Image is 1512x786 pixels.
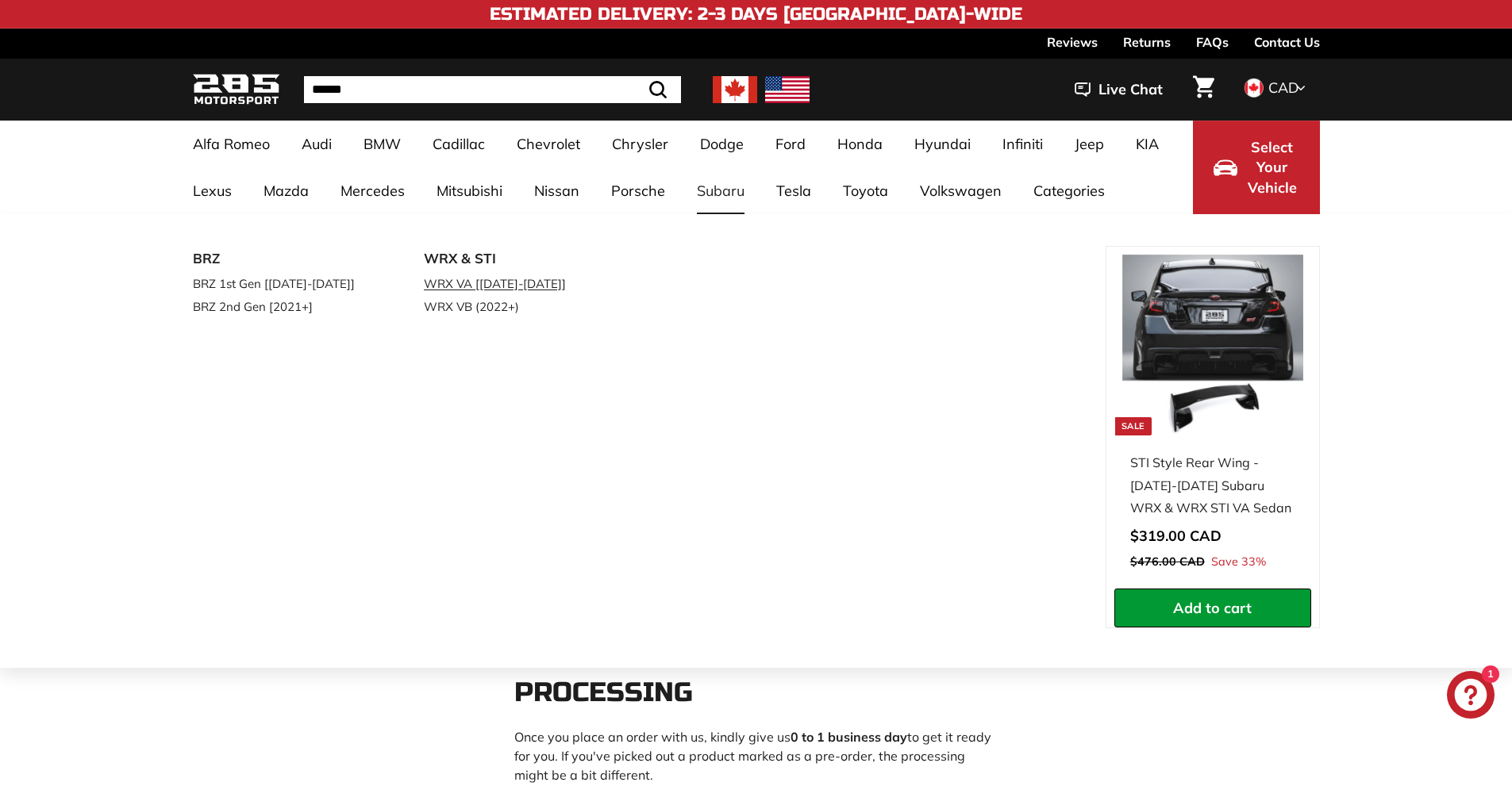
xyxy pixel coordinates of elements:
[681,167,760,214] a: Subaru
[1193,121,1320,214] button: Select Your Vehicle
[1211,552,1266,573] span: Save 33%
[1114,247,1311,589] a: Sale STI Style Rear Wing - [DATE]-[DATE] Subaru WRX & WRX STI VA Sedan Save 33%
[193,246,380,272] a: BRZ
[1059,121,1120,167] a: Jeep
[193,272,380,295] a: BRZ 1st Gen [[DATE]-[DATE]]
[304,76,681,103] input: Search
[1173,599,1252,617] span: Add to cart
[286,121,348,167] a: Audi
[424,246,611,272] a: WRX & STI
[596,121,684,167] a: Chrysler
[193,295,380,318] a: BRZ 2nd Gen [2021+]
[1183,63,1224,117] a: Cart
[1268,79,1298,97] span: CAD
[791,729,907,745] strong: 0 to 1 business day
[1254,29,1320,56] a: Contact Us
[424,295,611,318] a: WRX VB (2022+)
[348,121,417,167] a: BMW
[684,121,760,167] a: Dodge
[177,121,286,167] a: Alfa Romeo
[1018,167,1121,214] a: Categories
[1098,79,1163,100] span: Live Chat
[1130,451,1295,520] div: STI Style Rear Wing - [DATE]-[DATE] Subaru WRX & WRX STI VA Sedan
[904,167,1018,214] a: Volkswagen
[1115,417,1152,435] div: Sale
[514,677,693,708] span: Processing
[514,729,991,783] span: Once you place an order with us, kindly give us to get it ready for you. If you've picked out a p...
[821,121,898,167] a: Honda
[248,167,325,214] a: Mazda
[1245,137,1299,198] span: Select Your Vehicle
[1123,29,1171,56] a: Returns
[421,167,518,214] a: Mitsubishi
[1130,527,1222,545] span: $319.00 CAD
[898,121,987,167] a: Hyundai
[501,121,596,167] a: Chevrolet
[417,121,501,167] a: Cadillac
[987,121,1059,167] a: Infiniti
[1196,29,1229,56] a: FAQs
[1047,29,1098,56] a: Reviews
[424,272,611,295] a: WRX VA [[DATE]-[DATE]]
[595,167,681,214] a: Porsche
[490,5,1022,24] h4: Estimated Delivery: 2-3 Days [GEOGRAPHIC_DATA]-Wide
[760,121,821,167] a: Ford
[1120,121,1175,167] a: KIA
[1114,589,1311,628] button: Add to cart
[1054,70,1183,109] button: Live Chat
[518,167,595,214] a: Nissan
[827,167,904,214] a: Toyota
[325,167,421,214] a: Mercedes
[193,71,280,109] img: Logo_285_Motorsport_areodynamics_components
[1130,554,1205,569] span: $476.00 CAD
[760,167,827,214] a: Tesla
[1442,671,1499,723] inbox-online-store-chat: Shopify online store chat
[177,167,248,214] a: Lexus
